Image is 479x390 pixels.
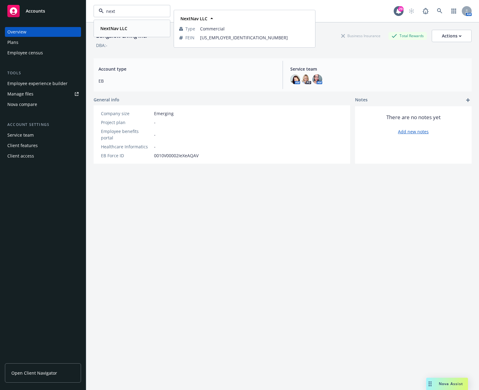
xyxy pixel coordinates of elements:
span: There are no notes yet [386,114,441,121]
button: Actions [432,30,472,42]
a: Report a Bug [419,5,432,17]
span: - [154,143,156,150]
a: Nova compare [5,99,81,109]
span: - [154,131,156,138]
strong: NextNav LLC [180,16,207,21]
a: Accounts [5,2,81,20]
a: Employee census [5,48,81,58]
div: Total Rewards [388,32,427,40]
div: 29 [398,6,404,12]
div: EB Force ID [101,152,152,159]
div: Business Insurance [338,32,384,40]
div: Healthcare Informatics [101,143,152,150]
img: photo [312,74,322,84]
div: Manage files [7,89,33,99]
a: Search [434,5,446,17]
span: Account type [99,66,275,72]
button: Nova Assist [426,378,468,390]
span: Nova Assist [439,381,463,386]
div: Client access [7,151,34,161]
div: Service team [7,130,34,140]
a: add [464,96,472,104]
span: Type [185,25,195,32]
div: Account settings [5,122,81,128]
span: - [154,119,156,126]
div: Project plan [101,119,152,126]
div: Employee benefits portal [101,128,152,141]
a: Overview [5,27,81,37]
span: Notes [355,96,368,104]
div: Plans [7,37,18,47]
span: Emerging [154,110,174,117]
img: photo [290,74,300,84]
span: EB [99,78,275,84]
span: Accounts [26,9,45,14]
div: Drag to move [426,378,434,390]
span: [US_EMPLOYER_IDENTIFICATION_NUMBER] [200,34,310,41]
div: DBA: - [96,42,107,49]
a: Plans [5,37,81,47]
div: Employee census [7,48,43,58]
div: Employee experience builder [7,79,68,88]
div: Actions [442,30,462,42]
span: General info [94,96,119,103]
a: Employee experience builder [5,79,81,88]
a: Manage files [5,89,81,99]
span: FEIN [185,34,195,41]
div: Tools [5,70,81,76]
a: Start snowing [405,5,418,17]
strong: NextNav LLC [100,25,127,31]
span: Commercial [200,25,310,32]
div: Client features [7,141,38,150]
div: Company size [101,110,152,117]
a: Add new notes [398,128,429,135]
span: 0010V00002IeXeAQAV [154,152,199,159]
a: Service team [5,130,81,140]
span: Open Client Navigator [11,370,57,376]
a: Client access [5,151,81,161]
a: Switch app [448,5,460,17]
a: Client features [5,141,81,150]
img: photo [301,74,311,84]
span: Service team [290,66,467,72]
div: Nova compare [7,99,37,109]
div: Overview [7,27,26,37]
input: Filter by keyword [104,8,158,14]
